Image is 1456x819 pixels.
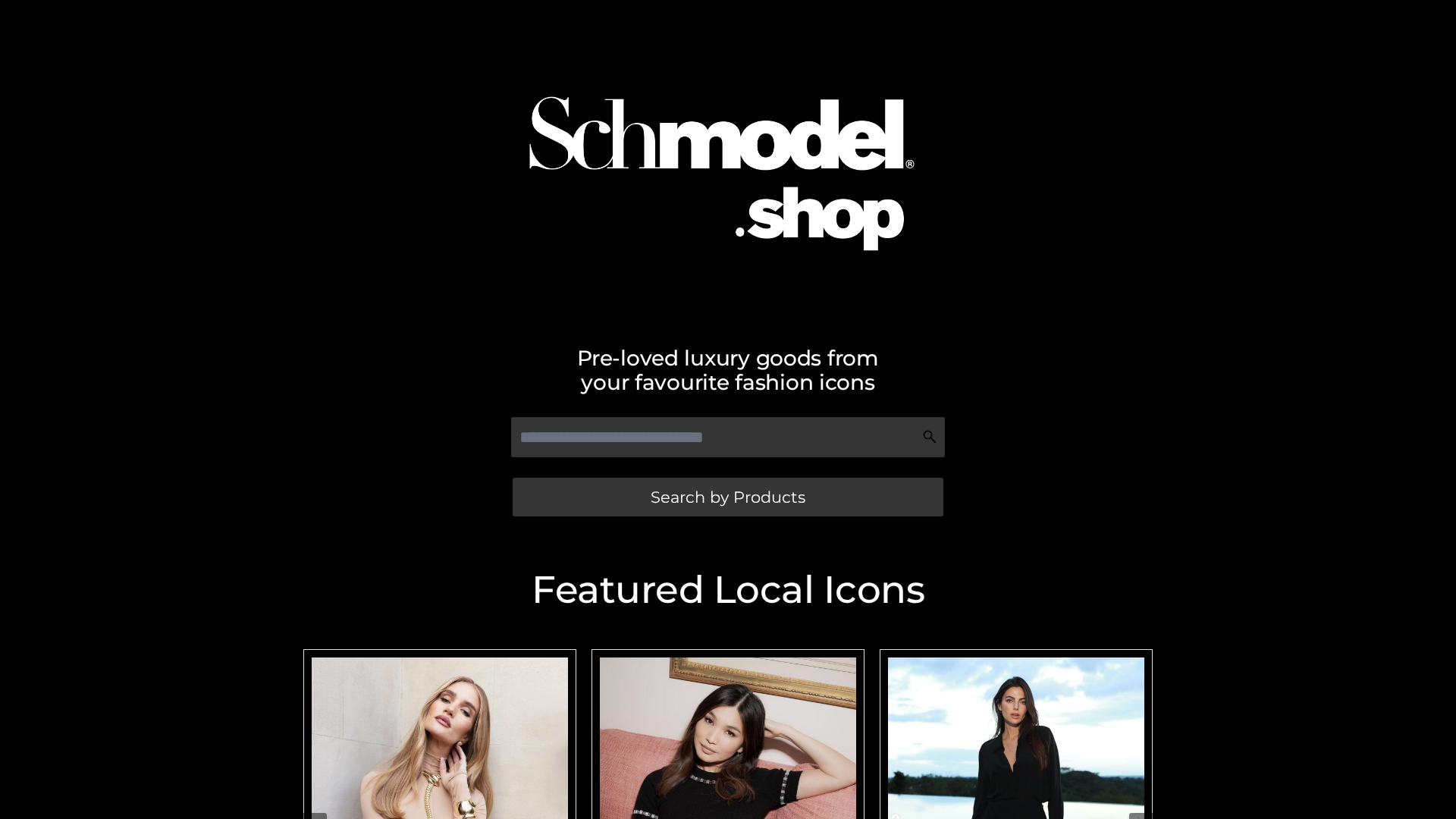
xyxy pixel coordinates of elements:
h2: Pre-loved luxury goods from your favourite fashion icons [296,346,1160,394]
span: Search by Products [651,489,805,505]
h2: Featured Local Icons​ [296,571,1160,609]
a: Search by Products [513,478,943,516]
img: Search Icon [922,429,937,444]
